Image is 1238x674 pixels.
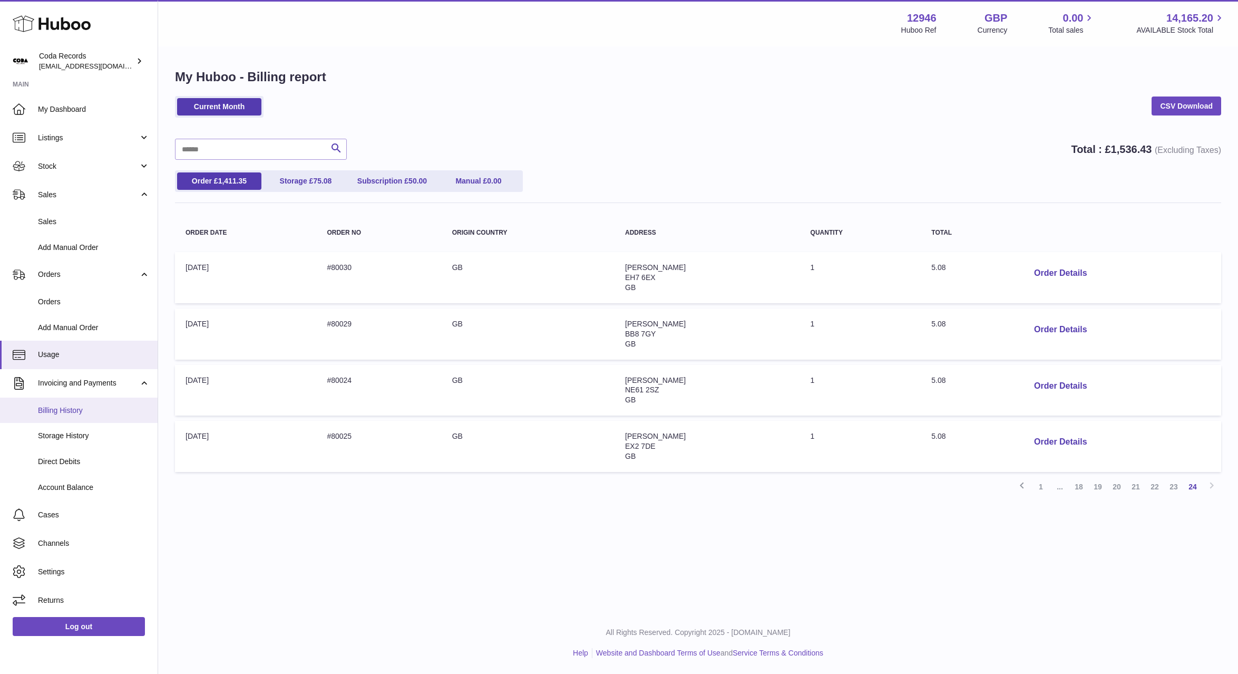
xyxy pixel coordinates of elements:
[625,330,656,338] span: BB8 7GY
[487,177,501,185] span: 0.00
[573,649,588,657] a: Help
[1155,146,1221,155] span: (Excluding Taxes)
[1026,319,1095,341] button: Order Details
[625,396,636,404] span: GB
[38,133,139,143] span: Listings
[175,309,316,360] td: [DATE]
[38,406,150,416] span: Billing History
[316,219,441,247] th: Order no
[39,62,155,70] span: [EMAIL_ADDRESS][DOMAIN_NAME]
[38,457,150,467] span: Direct Debits
[733,649,823,657] a: Service Terms & Conditions
[625,432,686,440] span: [PERSON_NAME]
[177,98,261,115] a: Current Month
[38,378,139,388] span: Invoicing and Payments
[442,219,615,247] th: Origin Country
[625,340,636,348] span: GB
[1026,431,1095,453] button: Order Details
[800,309,921,360] td: 1
[38,269,139,280] span: Orders
[1063,11,1084,25] span: 0.00
[800,421,921,472] td: 1
[1136,11,1225,35] a: 14,165.20 AVAILABLE Stock Total
[313,177,332,185] span: 75.08
[442,365,615,416] td: GB
[175,252,316,303] td: [DATE]
[931,263,945,272] span: 5.08
[442,309,615,360] td: GB
[38,567,150,577] span: Settings
[39,51,134,71] div: Coda Records
[408,177,427,185] span: 50.00
[436,172,521,190] a: Manual £0.00
[38,243,150,253] span: Add Manual Order
[442,421,615,472] td: GB
[175,365,316,416] td: [DATE]
[167,628,1230,638] p: All Rights Reserved. Copyright 2025 - [DOMAIN_NAME]
[1152,97,1221,115] a: CSV Download
[907,11,937,25] strong: 12946
[38,483,150,493] span: Account Balance
[38,104,150,114] span: My Dashboard
[1048,11,1095,35] a: 0.00 Total sales
[901,25,937,35] div: Huboo Ref
[350,172,434,190] a: Subscription £50.00
[442,252,615,303] td: GB
[13,617,145,636] a: Log out
[1069,477,1088,496] a: 18
[800,219,921,247] th: Quantity
[625,320,686,328] span: [PERSON_NAME]
[316,309,441,360] td: #80029
[38,431,150,441] span: Storage History
[38,190,139,200] span: Sales
[218,177,247,185] span: 1,411.35
[615,219,800,247] th: Address
[596,649,720,657] a: Website and Dashboard Terms of Use
[316,365,441,416] td: #80024
[625,452,636,460] span: GB
[984,11,1007,25] strong: GBP
[38,217,150,227] span: Sales
[175,219,316,247] th: Order Date
[38,350,150,360] span: Usage
[177,172,261,190] a: Order £1,411.35
[38,538,150,548] span: Channels
[1026,375,1095,397] button: Order Details
[38,510,150,520] span: Cases
[1107,477,1126,496] a: 20
[625,376,686,384] span: [PERSON_NAME]
[1136,25,1225,35] span: AVAILABLE Stock Total
[978,25,1008,35] div: Currency
[38,161,139,171] span: Stock
[175,421,316,472] td: [DATE]
[625,386,659,394] span: NE61 2SZ
[1166,11,1213,25] span: 14,165.20
[800,365,921,416] td: 1
[1050,477,1069,496] span: ...
[1088,477,1107,496] a: 19
[931,432,945,440] span: 5.08
[38,323,150,333] span: Add Manual Order
[1031,477,1050,496] a: 1
[1026,263,1095,284] button: Order Details
[38,595,150,605] span: Returns
[931,320,945,328] span: 5.08
[625,273,656,282] span: EH7 6EX
[13,53,28,69] img: haz@pcatmedia.com
[1145,477,1164,496] a: 22
[1164,477,1183,496] a: 23
[1111,143,1152,155] span: 1,536.43
[592,648,823,658] li: and
[625,263,686,272] span: [PERSON_NAME]
[1183,477,1202,496] a: 24
[1071,143,1221,155] strong: Total : £
[1126,477,1145,496] a: 21
[175,69,1221,85] h1: My Huboo - Billing report
[921,219,1015,247] th: Total
[316,252,441,303] td: #80030
[264,172,348,190] a: Storage £75.08
[625,283,636,292] span: GB
[931,376,945,384] span: 5.08
[1048,25,1095,35] span: Total sales
[625,442,656,450] span: EX2 7DE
